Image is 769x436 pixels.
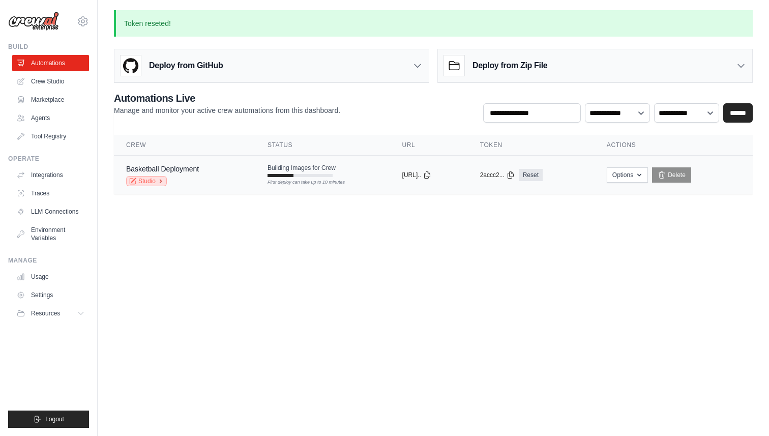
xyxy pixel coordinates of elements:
[480,171,515,179] button: 2accc2...
[12,269,89,285] a: Usage
[12,305,89,322] button: Resources
[114,10,753,37] p: Token reseted!
[114,135,255,156] th: Crew
[595,135,753,156] th: Actions
[126,176,167,186] a: Studio
[12,55,89,71] a: Automations
[126,165,199,173] a: Basketball Deployment
[12,128,89,144] a: Tool Registry
[8,411,89,428] button: Logout
[149,60,223,72] h3: Deploy from GitHub
[12,185,89,201] a: Traces
[268,179,333,186] div: First deploy can take up to 10 minutes
[12,110,89,126] a: Agents
[12,167,89,183] a: Integrations
[390,135,468,156] th: URL
[8,43,89,51] div: Build
[8,256,89,265] div: Manage
[12,92,89,108] a: Marketplace
[45,415,64,423] span: Logout
[12,287,89,303] a: Settings
[114,91,340,105] h2: Automations Live
[121,55,141,76] img: GitHub Logo
[114,105,340,115] p: Manage and monitor your active crew automations from this dashboard.
[8,155,89,163] div: Operate
[255,135,390,156] th: Status
[12,73,89,90] a: Crew Studio
[652,167,691,183] a: Delete
[12,222,89,246] a: Environment Variables
[468,135,595,156] th: Token
[8,12,59,31] img: Logo
[268,164,336,172] span: Building Images for Crew
[519,169,543,181] a: Reset
[472,60,547,72] h3: Deploy from Zip File
[12,204,89,220] a: LLM Connections
[31,309,60,317] span: Resources
[607,167,648,183] button: Options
